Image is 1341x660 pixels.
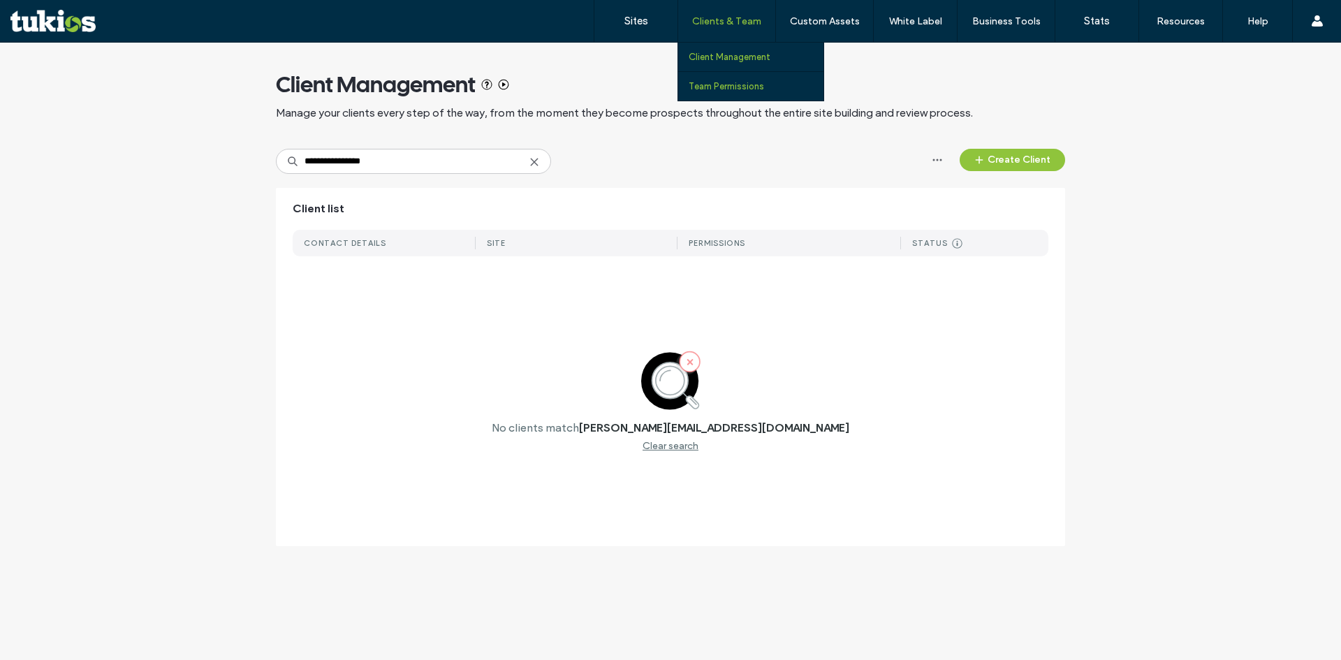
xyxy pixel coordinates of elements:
label: Business Tools [972,15,1041,27]
span: Client Management [276,71,476,98]
label: Team Permissions [689,81,764,91]
div: PERMISSIONS [689,238,745,248]
a: Team Permissions [689,72,823,101]
div: SITE [487,238,506,248]
span: Help [31,10,60,22]
label: White Label [889,15,942,27]
span: Manage your clients every step of the way, from the moment they become prospects throughout the e... [276,105,973,121]
label: Sites [624,15,648,27]
label: Resources [1157,15,1205,27]
a: Client Management [689,43,823,71]
label: Client Management [689,52,770,62]
div: STATUS [912,238,948,248]
button: Create Client [960,149,1065,171]
div: CONTACT DETAILS [304,238,386,248]
label: [PERSON_NAME][EMAIL_ADDRESS][DOMAIN_NAME] [579,421,849,434]
label: Help [1247,15,1268,27]
label: Clients & Team [692,15,761,27]
label: Stats [1084,15,1110,27]
label: Custom Assets [790,15,860,27]
label: No clients match [492,421,579,434]
span: Client list [293,201,344,217]
div: Clear search [643,440,698,452]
